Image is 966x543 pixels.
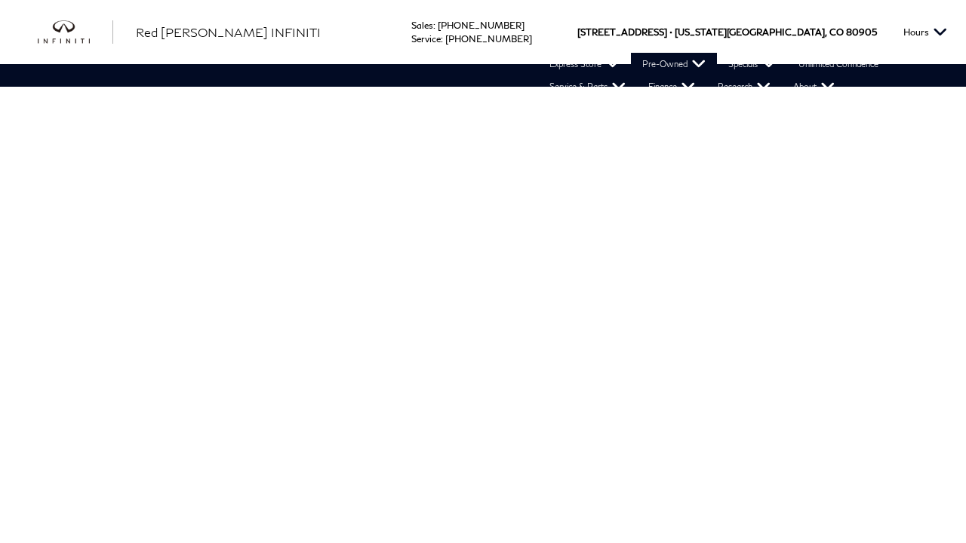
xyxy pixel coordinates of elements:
[15,53,966,98] nav: Main Navigation
[38,20,113,44] img: INFINITI
[433,20,435,31] span: :
[136,23,321,41] a: Red [PERSON_NAME] INFINITI
[631,53,717,75] a: Pre-Owned
[717,53,787,75] a: Specials
[538,53,631,75] a: Express Store
[411,33,441,44] span: Service
[706,75,782,98] a: Research
[438,20,525,31] a: [PHONE_NUMBER]
[782,75,846,98] a: About
[538,75,637,98] a: Service & Parts
[38,20,113,44] a: infiniti
[637,75,706,98] a: Finance
[136,25,321,39] span: Red [PERSON_NAME] INFINITI
[445,33,532,44] a: [PHONE_NUMBER]
[441,33,443,44] span: :
[411,20,433,31] span: Sales
[577,26,877,38] a: [STREET_ADDRESS] • [US_STATE][GEOGRAPHIC_DATA], CO 80905
[787,53,890,75] a: Unlimited Confidence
